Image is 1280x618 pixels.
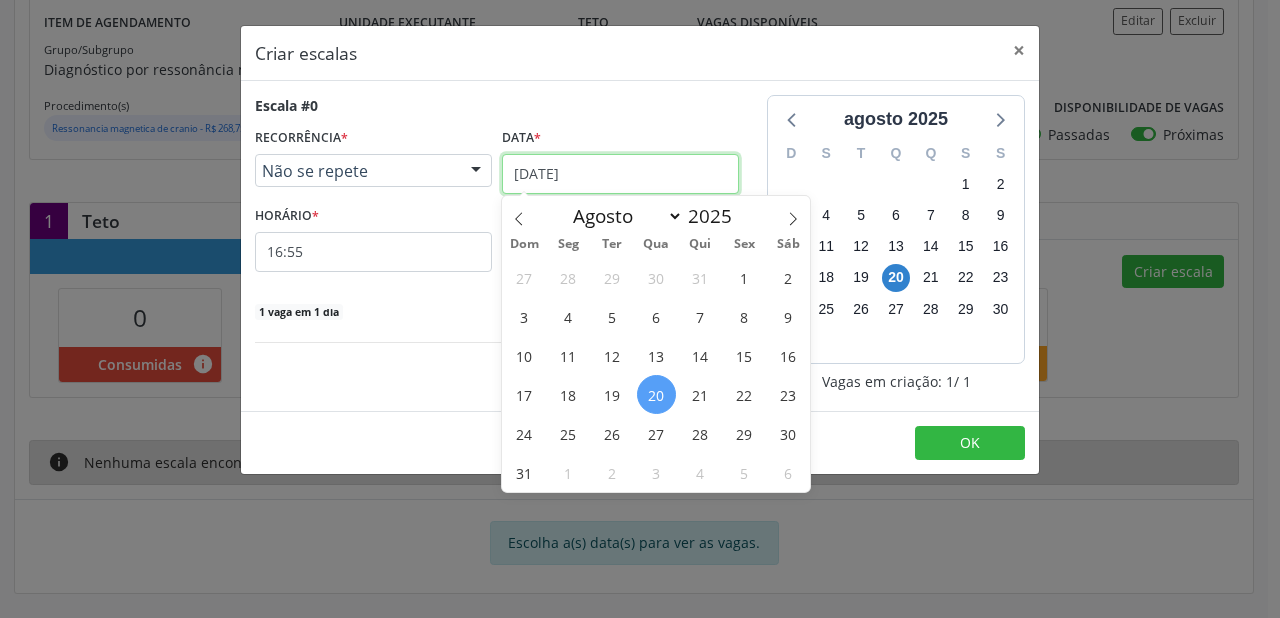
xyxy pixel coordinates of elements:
[879,138,914,169] div: Q
[681,297,720,336] span: Agosto 7, 2025
[917,264,945,292] span: quinta-feira, 21 de agosto de 2025
[255,304,343,320] span: 1 vaga em 1 dia
[983,138,1018,169] div: S
[637,375,676,414] span: Agosto 20, 2025
[954,371,971,392] span: / 1
[549,453,588,492] span: Setembro 1, 2025
[774,138,809,169] div: D
[681,375,720,414] span: Agosto 21, 2025
[812,264,840,292] span: segunda-feira, 18 de agosto de 2025
[917,202,945,230] span: quinta-feira, 7 de agosto de 2025
[768,375,807,414] span: Agosto 23, 2025
[766,238,810,251] span: Sáb
[590,238,634,251] span: Ter
[563,202,683,230] select: Month
[637,258,676,297] span: Julho 30, 2025
[768,297,807,336] span: Agosto 9, 2025
[722,238,766,251] span: Sex
[637,297,676,336] span: Agosto 6, 2025
[882,295,910,323] span: quarta-feira, 27 de agosto de 2025
[768,453,807,492] span: Setembro 6, 2025
[812,295,840,323] span: segunda-feira, 25 de agosto de 2025
[725,414,764,453] span: Agosto 29, 2025
[593,258,632,297] span: Julho 29, 2025
[952,295,980,323] span: sexta-feira, 29 de agosto de 2025
[847,264,875,292] span: terça-feira, 19 de agosto de 2025
[836,106,956,133] div: agosto 2025
[768,336,807,375] span: Agosto 16, 2025
[809,138,844,169] div: S
[725,375,764,414] span: Agosto 22, 2025
[812,233,840,261] span: segunda-feira, 11 de agosto de 2025
[255,123,348,154] label: RECORRÊNCIA
[593,414,632,453] span: Agosto 26, 2025
[725,297,764,336] span: Agosto 8, 2025
[960,433,980,452] span: OK
[502,123,541,154] label: Data
[637,336,676,375] span: Agosto 13, 2025
[952,202,980,230] span: sexta-feira, 8 de agosto de 2025
[505,375,544,414] span: Agosto 17, 2025
[882,202,910,230] span: quarta-feira, 6 de agosto de 2025
[767,371,1025,392] div: Vagas em criação: 1
[505,453,544,492] span: Agosto 31, 2025
[915,426,1025,460] button: OK
[812,202,840,230] span: segunda-feira, 4 de agosto de 2025
[681,336,720,375] span: Agosto 14, 2025
[593,375,632,414] span: Agosto 19, 2025
[725,258,764,297] span: Agosto 1, 2025
[987,202,1015,230] span: sábado, 9 de agosto de 2025
[683,203,749,229] input: Year
[948,138,983,169] div: S
[678,238,722,251] span: Qui
[917,233,945,261] span: quinta-feira, 14 de agosto de 2025
[987,170,1015,198] span: sábado, 2 de agosto de 2025
[593,453,632,492] span: Setembro 2, 2025
[255,40,357,66] h5: Criar escalas
[634,238,678,251] span: Qua
[882,233,910,261] span: quarta-feira, 13 de agosto de 2025
[549,375,588,414] span: Agosto 18, 2025
[255,232,492,272] input: 00:00
[549,336,588,375] span: Agosto 11, 2025
[681,453,720,492] span: Setembro 4, 2025
[255,95,318,116] div: Escala #0
[255,201,319,232] label: HORÁRIO
[952,233,980,261] span: sexta-feira, 15 de agosto de 2025
[549,297,588,336] span: Agosto 4, 2025
[847,202,875,230] span: terça-feira, 5 de agosto de 2025
[913,138,948,169] div: Q
[505,297,544,336] span: Agosto 3, 2025
[262,161,451,181] span: Não se repete
[768,414,807,453] span: Agosto 30, 2025
[502,154,739,194] input: Selecione uma data
[987,295,1015,323] span: sábado, 30 de agosto de 2025
[952,170,980,198] span: sexta-feira, 1 de agosto de 2025
[987,264,1015,292] span: sábado, 23 de agosto de 2025
[549,414,588,453] span: Agosto 25, 2025
[917,295,945,323] span: quinta-feira, 28 de agosto de 2025
[505,258,544,297] span: Julho 27, 2025
[768,258,807,297] span: Agosto 2, 2025
[593,297,632,336] span: Agosto 5, 2025
[847,233,875,261] span: terça-feira, 12 de agosto de 2025
[549,258,588,297] span: Julho 28, 2025
[847,295,875,323] span: terça-feira, 26 de agosto de 2025
[999,26,1039,75] button: Close
[505,414,544,453] span: Agosto 24, 2025
[987,233,1015,261] span: sábado, 16 de agosto de 2025
[502,238,546,251] span: Dom
[952,264,980,292] span: sexta-feira, 22 de agosto de 2025
[637,453,676,492] span: Setembro 3, 2025
[637,414,676,453] span: Agosto 27, 2025
[546,238,590,251] span: Seg
[593,336,632,375] span: Agosto 12, 2025
[844,138,879,169] div: T
[725,336,764,375] span: Agosto 15, 2025
[681,414,720,453] span: Agosto 28, 2025
[882,264,910,292] span: quarta-feira, 20 de agosto de 2025
[725,453,764,492] span: Setembro 5, 2025
[681,258,720,297] span: Julho 31, 2025
[505,336,544,375] span: Agosto 10, 2025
